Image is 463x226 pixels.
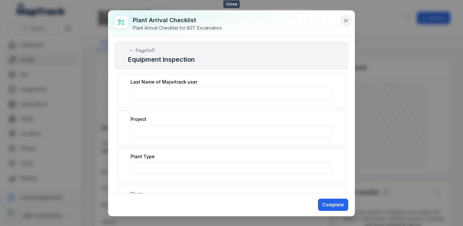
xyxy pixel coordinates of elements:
span: Close [223,0,240,8]
input: :rd:-form-item-label [131,125,332,137]
label: Project [131,116,146,122]
h2: Equipment Inspection [128,55,335,64]
div: Plant Arrival Checklist for 80T Excatvators [133,25,222,31]
h3: Plant Arrival Checklist [133,16,222,25]
span: Page 1 of 1 [136,47,155,54]
label: Last Name of Majortrack user [131,79,197,85]
input: :re:-form-item-label [131,162,332,175]
label: Plant Type [131,153,155,160]
input: :rc:-form-item-label [131,88,332,100]
label: Hours [131,191,144,197]
button: Complete [318,199,348,211]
